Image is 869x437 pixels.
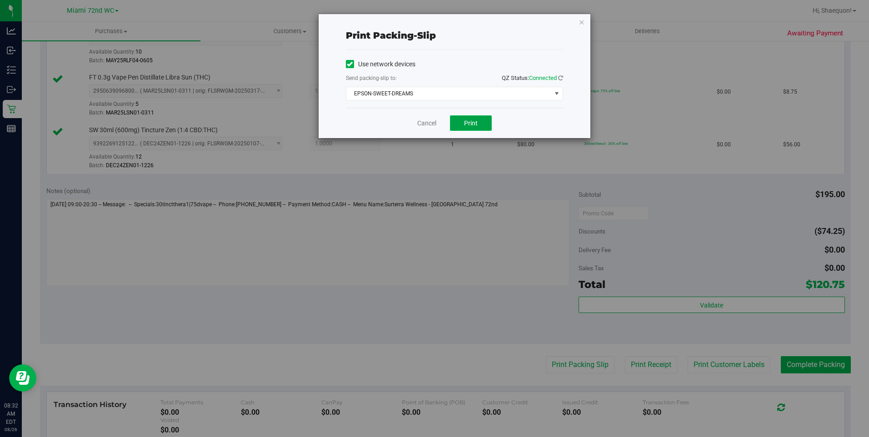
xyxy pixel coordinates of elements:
[417,119,436,128] a: Cancel
[346,30,436,41] span: Print packing-slip
[9,364,36,392] iframe: Resource center
[529,74,557,81] span: Connected
[450,115,492,131] button: Print
[502,74,563,81] span: QZ Status:
[346,74,397,82] label: Send packing-slip to:
[464,119,478,127] span: Print
[346,60,415,69] label: Use network devices
[551,87,562,100] span: select
[346,87,551,100] span: EPSON-SWEET-DREAMS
